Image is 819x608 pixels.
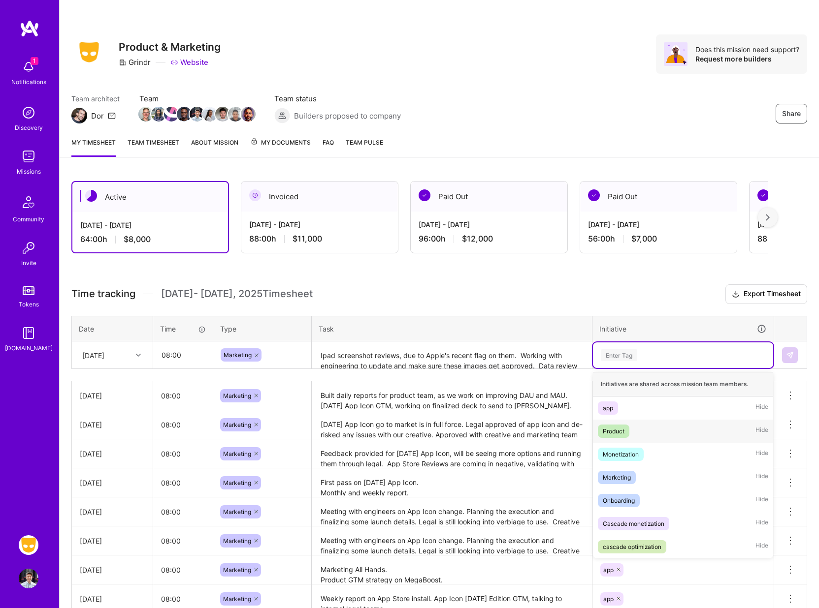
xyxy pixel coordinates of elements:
a: Website [170,57,208,67]
input: HH:MM [154,342,212,368]
span: [DATE] - [DATE] , 2025 Timesheet [161,288,313,300]
span: Marketing [223,392,251,399]
img: Company Logo [71,39,107,65]
span: Marketing [224,351,252,359]
textarea: Marketing All Hands. Product GTM strategy on MegaBoost. App Icon first look this week, working wi... [313,556,591,583]
div: 56:00 h [588,234,729,244]
img: Active [85,190,97,202]
span: Hide [755,540,768,553]
span: Team Pulse [346,139,383,146]
i: icon Chevron [136,353,141,358]
img: Invite [19,238,38,258]
div: Initiatives are shared across mission team members. [593,372,773,396]
a: Team Member Avatar [242,106,255,122]
span: 1 [31,57,38,65]
img: Community [17,190,40,214]
img: Grindr: Product & Marketing [19,535,38,555]
span: Hide [755,517,768,530]
span: Marketing [223,537,251,545]
a: My Documents [250,137,311,157]
img: Paid Out [588,189,600,201]
span: Team architect [71,93,120,104]
img: Paid Out [419,189,430,201]
div: Community [13,214,44,224]
a: Team Member Avatar [178,106,191,122]
a: FAQ [323,137,334,157]
button: Share [776,104,807,123]
div: [DOMAIN_NAME] [5,343,53,353]
textarea: [DATE] App Icon go to market is in full force. Legal approved of app icon and de-risked any issue... [313,411,591,438]
textarea: Meeting with engineers on App Icon change. Planning the execution and finalizing some launch deta... [313,527,591,554]
img: Invoiced [249,189,261,201]
input: HH:MM [153,383,213,409]
span: $8,000 [124,234,151,244]
img: guide book [19,323,38,343]
div: Invoiced [241,182,398,212]
input: HH:MM [153,499,213,525]
i: icon Mail [108,112,116,120]
img: right [766,214,770,221]
div: [DATE] [80,478,145,488]
a: Team Member Avatar [216,106,229,122]
input: HH:MM [153,412,213,438]
a: Team Member Avatar [152,106,165,122]
div: [DATE] - [DATE] [80,220,220,230]
i: icon Download [732,289,740,300]
span: Share [782,109,801,119]
div: Monetization [603,449,639,459]
div: Time [160,324,206,334]
h3: Product & Marketing [119,41,221,53]
textarea: Ipad screenshot reviews, due to Apple's recent flag on them. Working with engineering to update a... [313,342,591,368]
span: Hide [755,448,768,461]
a: Team Pulse [346,137,383,157]
th: Type [213,316,312,341]
input: HH:MM [153,528,213,554]
div: [DATE] [80,536,145,546]
div: [DATE] - [DATE] [249,219,390,230]
a: Team Member Avatar [165,106,178,122]
div: Active [72,182,228,212]
img: Team Member Avatar [177,107,192,122]
div: [DATE] [80,449,145,459]
div: Dor [91,111,104,121]
a: Team timesheet [128,137,179,157]
img: Team Member Avatar [164,107,179,122]
div: Paid Out [580,182,737,212]
div: 64:00 h [80,234,220,244]
div: Request more builders [695,54,799,63]
input: HH:MM [153,470,213,496]
img: Team Member Avatar [215,107,230,122]
img: Builders proposed to company [274,108,290,123]
div: Cascade monetization [603,518,664,529]
span: Marketing [223,450,251,457]
div: [DATE] - [DATE] [419,219,559,230]
div: [DATE] [80,594,145,604]
img: User Avatar [19,569,38,588]
span: Hide [755,425,768,438]
span: Marketing [223,595,251,603]
div: 88:00 h [249,234,390,244]
textarea: Built daily reports for product team, as we work on improving DAU and MAU. [DATE] App Icon GTM, w... [313,382,591,409]
div: [DATE] [80,565,145,575]
div: [DATE] [80,420,145,430]
span: Marketing [223,508,251,516]
div: [DATE] - [DATE] [588,219,729,230]
div: Tokens [19,299,39,309]
img: Team Member Avatar [151,107,166,122]
a: Team Member Avatar [229,106,242,122]
img: discovery [19,103,38,122]
span: Hide [755,494,768,507]
img: Team Member Avatar [190,107,204,122]
a: User Avatar [16,569,41,588]
div: Enter Tag [601,347,637,363]
textarea: Feedback provided for [DATE] App Icon, will be seeing more options and running them through legal... [313,440,591,467]
div: [DATE] [82,350,104,360]
img: Team Member Avatar [202,107,217,122]
a: My timesheet [71,137,116,157]
img: teamwork [19,147,38,166]
span: Marketing [223,566,251,574]
th: Task [312,316,592,341]
a: Team Member Avatar [191,106,203,122]
div: Initiative [599,323,767,334]
div: 96:00 h [419,234,559,244]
